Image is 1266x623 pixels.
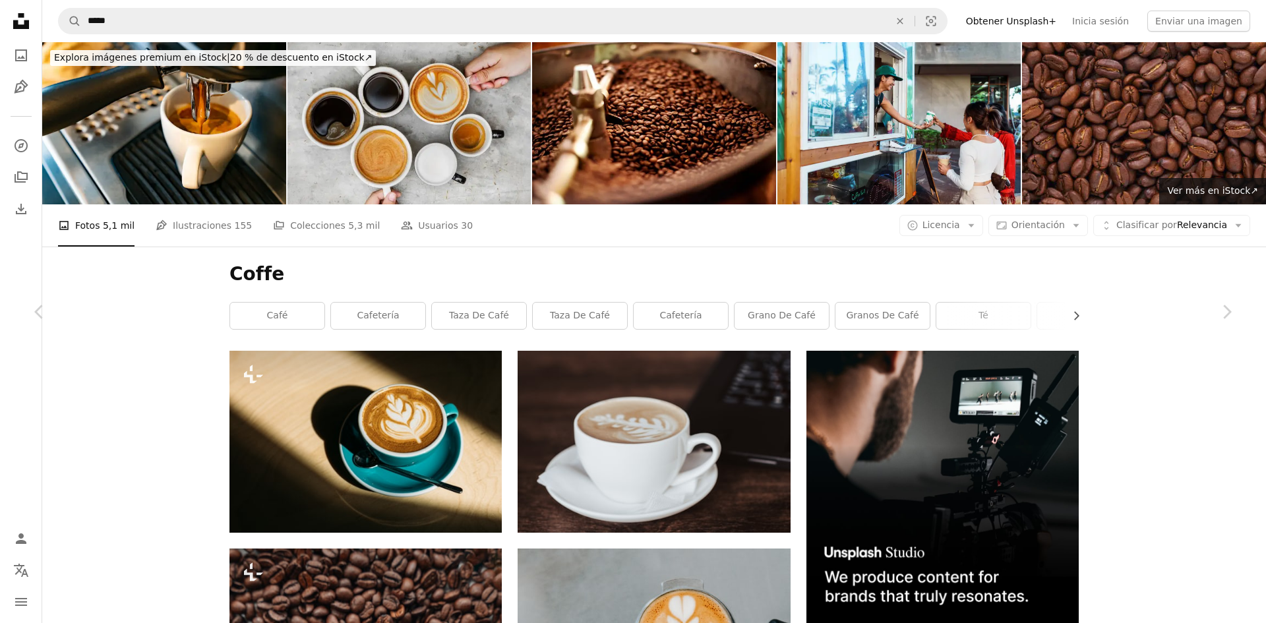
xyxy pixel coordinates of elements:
a: una taza de capuchino en un platillo con una cuchara [229,436,502,448]
span: Explora imágenes premium en iStock | [54,52,230,63]
button: Orientación [988,215,1088,236]
button: Buscar en Unsplash [59,9,81,34]
img: Smiling barista hands coffee to customer [777,42,1021,204]
a: taza [1037,303,1131,329]
a: Obtener Unsplash+ [958,11,1064,32]
span: Relevancia [1116,219,1227,232]
a: Siguiente [1187,249,1266,375]
img: file-1715652217532-464736461acbimage [806,351,1079,623]
a: Iniciar sesión / Registrarse [8,525,34,552]
a: Explorar [8,133,34,159]
a: Colecciones [8,164,34,191]
a: cafetería [331,303,425,329]
a: té [936,303,1031,329]
span: Clasificar por [1116,220,1177,230]
a: grano de café [735,303,829,329]
a: Ilustraciones [8,74,34,100]
img: Directly Above Shot Of Hands Holding Coffee Cups On Table [287,42,531,204]
a: Ilustraciones 155 [156,204,252,247]
button: Clasificar porRelevancia [1093,215,1250,236]
button: Búsqueda visual [915,9,947,34]
button: desplazar lista a la derecha [1064,303,1079,329]
button: Enviar una imagen [1147,11,1250,32]
a: Fotos [8,42,34,69]
a: Explora imágenes premium en iStock|20 % de descuento en iStock↗ [42,42,384,74]
img: Primer plano de una cafetera haciendo un espresso [42,42,286,204]
img: una taza de café encima de un platillo [518,351,790,532]
a: café [230,303,324,329]
span: Ver más en iStock ↗ [1167,185,1258,196]
a: una taza de café encima de un platillo [518,436,790,448]
a: Ver más en iStock↗ [1159,178,1266,204]
span: 30 [461,218,473,233]
a: Taza de café [533,303,627,329]
img: Granos de café, máquina y fábrica con ingrediente para tueste, producto, exportación o aseguramie... [532,42,776,204]
a: Inicia sesión [1064,11,1137,32]
form: Encuentra imágenes en todo el sitio [58,8,948,34]
a: taza de café [432,303,526,329]
button: Licencia [899,215,983,236]
button: Idioma [8,557,34,583]
span: 20 % de descuento en iStock ↗ [54,52,372,63]
a: Usuarios 30 [401,204,473,247]
span: Orientación [1011,220,1065,230]
span: Licencia [922,220,960,230]
button: Borrar [886,9,915,34]
img: una taza de capuchino en un platillo con una cuchara [229,351,502,532]
a: Historial de descargas [8,196,34,222]
button: Menú [8,589,34,615]
span: 5,3 mil [348,218,380,233]
a: granos de café [835,303,930,329]
a: Colecciones 5,3 mil [273,204,380,247]
h1: Coffe [229,262,1079,286]
a: Cafetería [634,303,728,329]
img: Granos de café tostados dispuestos y fotografiados desde arriba [1022,42,1266,204]
span: 155 [234,218,252,233]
